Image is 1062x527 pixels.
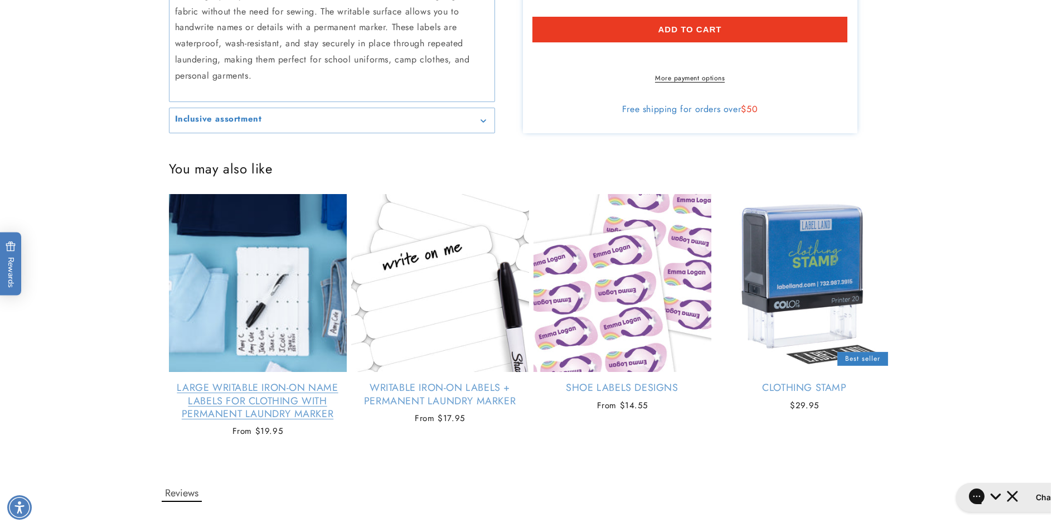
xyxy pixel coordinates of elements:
button: Add to cart [532,17,847,42]
button: Reviews [162,485,202,502]
div: Free shipping for orders over [532,104,847,115]
h2: Chat with us [85,13,133,24]
span: Add to cart [658,25,721,35]
h2: You may also like [169,160,894,177]
a: Writable Iron-On Labels + Permanent Laundry Marker [351,381,529,408]
summary: Inclusive assortment [169,108,494,133]
a: Clothing Stamp [716,381,894,394]
span: Rewards [6,241,16,287]
a: Shoe Labels Designs [534,381,711,394]
a: More payment options [532,73,847,83]
button: Gorgias live chat [6,4,135,33]
div: Accessibility Menu [7,495,32,520]
a: Large Writable Iron-On Name Labels for Clothing with Permanent Laundry Marker [169,381,347,420]
h2: Inclusive assortment [175,114,262,125]
span: $ [741,103,746,115]
iframe: To enrich screen reader interactions, please activate Accessibility in Grammarly extension settings [951,479,1051,516]
span: 50 [746,103,758,115]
